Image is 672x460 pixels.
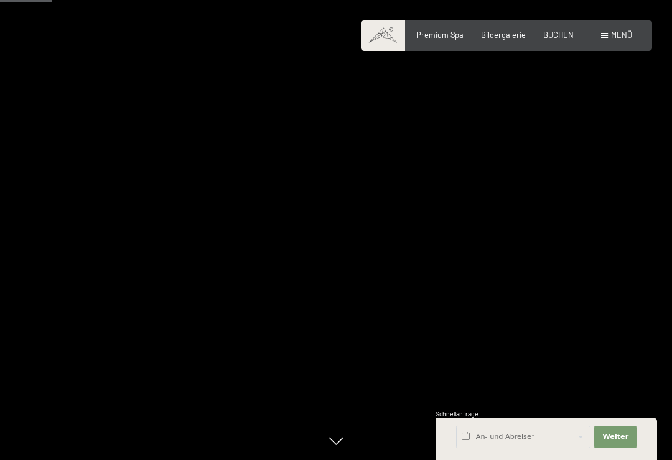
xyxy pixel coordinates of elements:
span: Schnellanfrage [436,410,478,418]
a: Bildergalerie [481,30,526,40]
span: Weiter [602,432,628,442]
a: BUCHEN [543,30,574,40]
a: Premium Spa [416,30,464,40]
button: Weiter [594,426,637,448]
span: Menü [611,30,632,40]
